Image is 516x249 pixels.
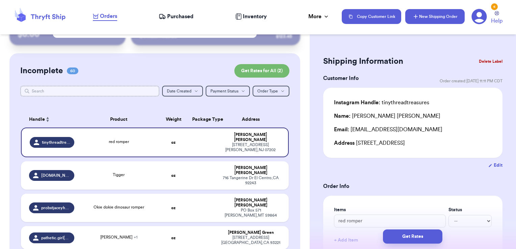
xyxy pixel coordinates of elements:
th: Weight [159,111,188,128]
div: [PERSON_NAME] [PERSON_NAME] [334,112,440,120]
label: Status [448,206,492,213]
strong: oz [171,140,176,144]
div: $ 123.45 [276,33,292,40]
div: 716 Tangerine Dr El Centro , CA 92243 [221,175,281,186]
th: Address [217,111,289,128]
span: Orders [100,12,117,20]
span: pathetic.girl[DEMOGRAPHIC_DATA] [41,235,71,241]
a: Help [491,11,502,25]
div: [PERSON_NAME] [PERSON_NAME] [221,132,280,142]
div: [STREET_ADDRESS] [334,139,492,147]
span: Tigger [113,173,125,177]
div: [STREET_ADDRESS] [GEOGRAPHIC_DATA] , CA 93221 [221,235,281,245]
button: Copy Customer Link [342,9,401,24]
span: Order created: [DATE] 11:11 PM CDT [440,78,502,84]
th: Product [78,111,159,128]
span: Purchased [167,12,193,21]
div: [PERSON_NAME] [PERSON_NAME] [221,198,281,208]
button: Edit [488,162,502,169]
input: Search [20,86,160,96]
strong: oz [171,206,176,210]
span: Payment Status [210,89,238,93]
button: Get Rates [383,229,442,244]
th: Package Type [188,111,217,128]
span: + 1 [134,235,137,239]
div: [PERSON_NAME] [PERSON_NAME] [221,165,281,175]
span: Instagram Handle: [334,100,380,105]
div: tinythreadtreasures [334,99,429,107]
strong: oz [171,236,176,240]
a: Orders [93,12,117,21]
button: Order Type [253,86,289,96]
span: Inventory [243,12,267,21]
button: Get Rates for All (2) [234,64,289,78]
strong: oz [171,173,176,177]
span: Address [334,140,355,146]
label: Items [334,206,446,213]
div: More [308,12,330,21]
span: Date Created [167,89,191,93]
button: Sort ascending [45,115,50,123]
a: Inventory [235,12,267,21]
h2: Shipping Information [323,56,403,67]
span: tinythreadtreasures [42,140,71,145]
span: red romper [109,140,129,144]
p: $ 0.00 [18,29,118,40]
h2: Incomplete [20,65,63,76]
a: 6 [471,9,487,24]
span: probstjaceyherrera [41,205,71,211]
h3: Order Info [323,182,502,190]
span: Name: [334,113,351,119]
span: [DOMAIN_NAME] [41,173,71,178]
a: Purchased [159,12,193,21]
button: Payment Status [206,86,250,96]
button: Delete Label [476,54,505,69]
div: [PERSON_NAME] Green [221,230,281,235]
span: Email: [334,127,349,132]
span: Handle [29,116,45,123]
span: [PERSON_NAME] [100,235,137,239]
button: New Shipping Order [405,9,465,24]
span: Help [491,17,502,25]
div: 6 [491,3,498,10]
span: Okie dokie dinosaur romper [94,205,144,209]
span: 60 [67,67,78,74]
div: [EMAIL_ADDRESS][DOMAIN_NAME] [334,126,492,134]
span: Order Type [257,89,278,93]
div: [STREET_ADDRESS] [PERSON_NAME] , NJ 07202 [221,142,280,153]
button: Date Created [162,86,203,96]
h3: Customer Info [323,74,359,82]
div: PO Box 571 [PERSON_NAME] , MT 59864 [221,208,281,218]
